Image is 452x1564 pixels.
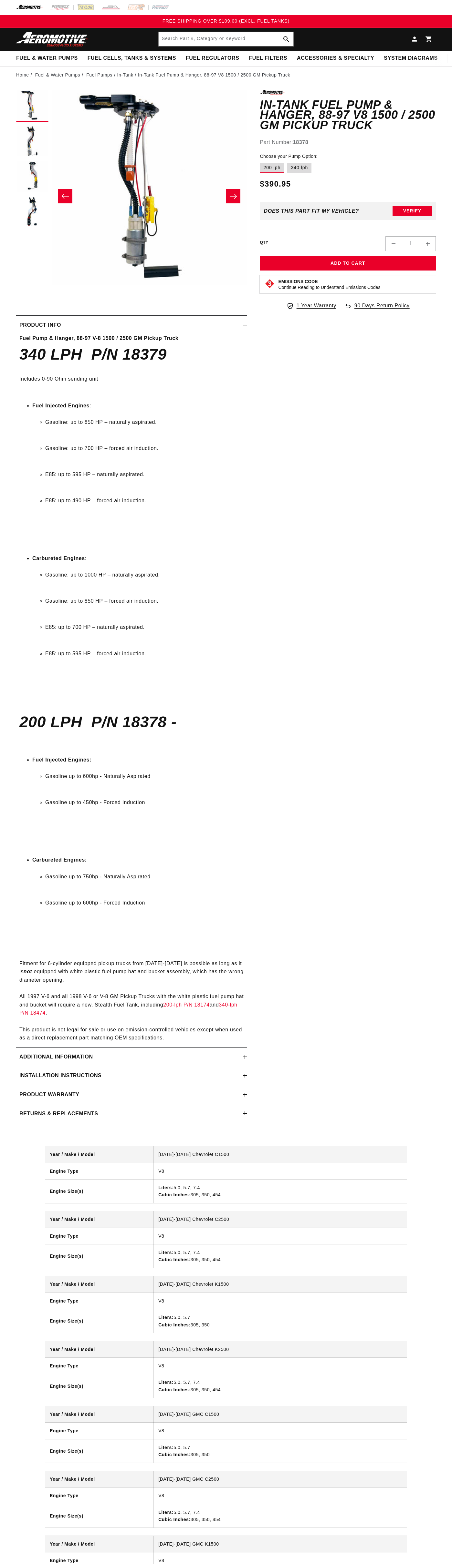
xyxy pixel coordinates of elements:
[86,71,112,78] a: Fuel Pumps
[45,1163,154,1179] th: Engine Type
[24,969,32,974] strong: not
[260,163,284,173] label: 200 lph
[45,597,244,605] li: Gasoline: up to 850 HP – forced air induction.
[45,1341,154,1358] th: Year / Make / Model
[32,757,91,762] strong: Fuel Injected Engines:
[278,284,380,290] p: Continue Reading to Understand Emissions Codes
[45,1536,154,1552] th: Year / Make / Model
[260,138,436,147] div: Part Number:
[158,1387,191,1392] strong: Cubic Inches:
[16,1048,247,1066] summary: Additional information
[45,1374,154,1398] th: Engine Size(s)
[16,1085,247,1104] summary: Product warranty
[154,1406,407,1423] td: [DATE]-[DATE] GMC C1500
[265,279,275,289] img: Emissions code
[249,55,287,62] span: Fuel Filters
[45,649,244,658] li: E85: up to 595 HP – forced air induction.
[83,51,181,66] summary: Fuel Cells, Tanks & Systems
[16,161,48,193] button: Load image 3 in gallery view
[45,470,244,479] li: E85: up to 595 HP – naturally aspirated.
[45,1423,154,1439] th: Engine Type
[45,1244,154,1268] th: Engine Size(s)
[19,1109,98,1118] h2: Returns & replacements
[45,899,244,907] li: Gasoline up to 600hp - Forced Induction
[19,321,61,329] h2: Product Info
[45,1471,154,1487] th: Year / Make / Model
[154,1487,407,1504] td: V8
[16,316,247,334] summary: Product Info
[344,302,410,316] a: 90 Days Return Policy
[158,1517,191,1522] strong: Cubic Inches:
[354,302,410,316] span: 90 Days Return Policy
[117,71,138,78] li: In-Tank
[19,348,244,361] h4: 340 LPH P/N 18379
[32,556,85,561] strong: Carbureted Engines
[154,1293,407,1309] td: V8
[159,32,294,46] input: Search Part #, Category or Keyword
[154,1341,407,1358] td: [DATE]-[DATE] Chevrolet K2500
[16,1104,247,1123] summary: Returns & replacements
[158,1257,191,1262] strong: Cubic Inches:
[154,1536,407,1552] td: [DATE]-[DATE] GMC K1500
[45,1276,154,1293] th: Year / Make / Model
[19,1090,79,1099] h2: Product warranty
[158,1192,191,1197] strong: Cubic Inches:
[32,554,244,684] li: :
[35,71,80,78] a: Fuel & Water Pumps
[154,1179,407,1203] td: 5.0, 5.7, 7.4 305, 350, 454
[163,18,289,24] span: FREE SHIPPING OVER $109.00 (EXCL. FUEL TANKS)
[226,189,240,203] button: Slide right
[19,943,244,1042] p: Fitment for 6-cylinder equipped pickup trucks from [DATE]-[DATE] is possible as long as it is equ...
[292,51,379,66] summary: Accessories & Specialty
[278,279,318,284] strong: Emissions Code
[158,1250,173,1255] strong: Liters:
[16,196,48,229] button: Load image 4 in gallery view
[16,90,48,122] button: Load image 1 in gallery view
[45,1406,154,1423] th: Year / Make / Model
[32,402,244,531] li: :
[154,1374,407,1398] td: 5.0, 5.7, 7.4 305, 350, 454
[297,55,374,62] span: Accessories & Specialty
[45,1439,154,1463] th: Engine Size(s)
[19,1071,101,1080] h2: Installation Instructions
[384,55,437,62] span: System Diagrams
[158,1322,191,1327] strong: Cubic Inches:
[45,1228,154,1244] th: Engine Type
[244,51,292,66] summary: Fuel Filters
[58,189,72,203] button: Slide left
[286,302,336,310] a: 1 Year Warranty
[158,1452,191,1457] strong: Cubic Inches:
[16,71,29,78] a: Home
[32,857,87,863] strong: Carbureted Engines:
[45,1504,154,1528] th: Engine Size(s)
[279,32,293,46] button: Search Part #, Category or Keyword
[19,715,244,729] h4: 200 LPH P/N 18378 -
[278,279,380,290] button: Emissions CodeContinue Reading to Understand Emissions Codes
[154,1357,407,1374] td: V8
[154,1244,407,1268] td: 5.0, 5.7, 7.4 305, 350, 454
[154,1309,407,1333] td: 5.0, 5.7 305, 350
[45,496,244,505] li: E85: up to 490 HP – forced air induction.
[154,1423,407,1439] td: V8
[19,366,244,383] p: Includes 0-90 Ohm sending unit
[154,1146,407,1163] td: [DATE]-[DATE] Chevrolet C1500
[16,71,436,78] nav: breadcrumbs
[260,100,436,130] h1: In-Tank Fuel Pump & Hanger, 88-97 V8 1500 / 2500 GM Pickup Truck
[11,51,83,66] summary: Fuel & Water Pumps
[19,1053,93,1061] h2: Additional information
[45,1487,154,1504] th: Engine Type
[260,240,268,245] label: QTY
[19,335,178,341] strong: Fuel Pump & Hanger, 88-97 V-8 1500 / 2500 GM Pickup Truck
[158,1445,173,1450] strong: Liters:
[163,1002,210,1007] a: 200-lph P/N 18174
[260,178,291,190] span: $390.95
[158,1315,173,1320] strong: Liters:
[287,163,311,173] label: 340 lph
[45,873,244,881] li: Gasoline up to 750hp - Naturally Aspirated
[181,51,244,66] summary: Fuel Regulators
[45,623,244,631] li: E85: up to 700 HP – naturally aspirated.
[260,153,318,160] legend: Choose your Pump Option:
[45,1179,154,1203] th: Engine Size(s)
[393,206,432,216] button: Verify
[154,1211,407,1228] td: [DATE]-[DATE] Chevrolet C2500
